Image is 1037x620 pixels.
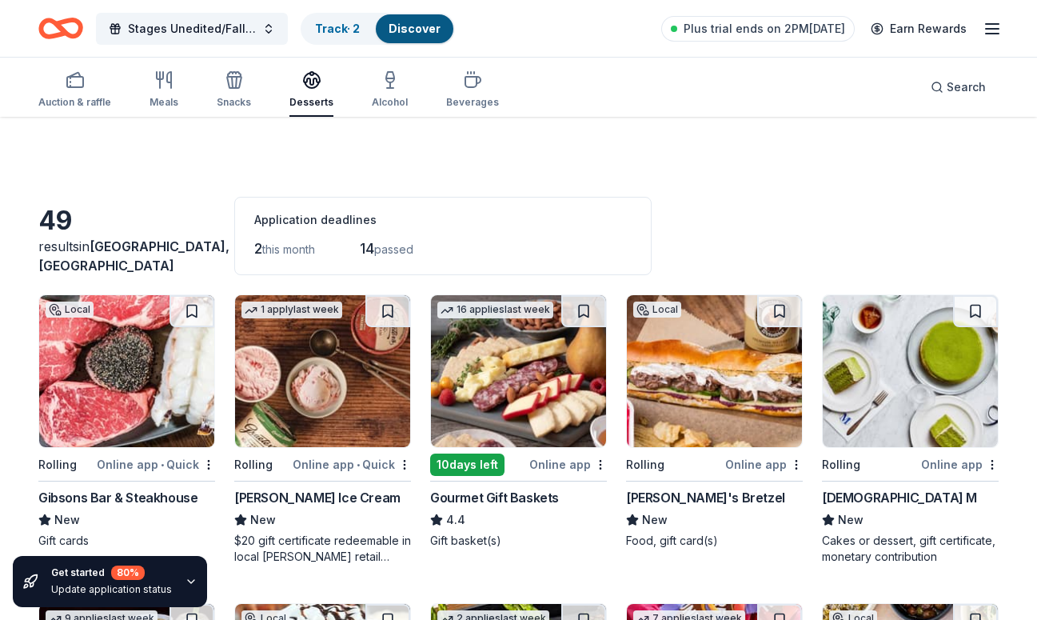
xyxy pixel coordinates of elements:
[234,488,401,507] div: [PERSON_NAME] Ice Cream
[430,488,559,507] div: Gourmet Gift Baskets
[626,294,803,549] a: Image for Hannah's BretzelLocalRollingOnline app[PERSON_NAME]'s BretzelNewFood, gift card(s)
[289,96,333,109] div: Desserts
[446,510,465,530] span: 4.4
[128,19,256,38] span: Stages Unedited/Fall Fundraiser
[642,510,668,530] span: New
[54,510,80,530] span: New
[217,96,251,109] div: Snacks
[633,302,681,318] div: Local
[372,64,408,117] button: Alcohol
[96,13,288,45] button: Stages Unedited/Fall Fundraiser
[46,302,94,318] div: Local
[234,533,411,565] div: $20 gift certificate redeemable in local [PERSON_NAME] retail stores
[357,458,360,471] span: •
[315,22,360,35] a: Track· 2
[161,458,164,471] span: •
[38,10,83,47] a: Home
[217,64,251,117] button: Snacks
[430,533,607,549] div: Gift basket(s)
[234,455,273,474] div: Rolling
[38,237,215,275] div: results
[241,302,342,318] div: 1 apply last week
[431,295,606,447] img: Image for Gourmet Gift Baskets
[250,510,276,530] span: New
[150,64,178,117] button: Meals
[446,96,499,109] div: Beverages
[684,19,845,38] span: Plus trial ends on 2PM[DATE]
[38,238,229,274] span: [GEOGRAPHIC_DATA], [GEOGRAPHIC_DATA]
[823,295,998,447] img: Image for Lady M
[389,22,441,35] a: Discover
[235,295,410,447] img: Image for Graeter's Ice Cream
[626,488,785,507] div: [PERSON_NAME]'s Bretzel
[38,533,215,549] div: Gift cards
[262,242,315,256] span: this month
[150,96,178,109] div: Meals
[822,455,860,474] div: Rolling
[838,510,864,530] span: New
[51,583,172,596] div: Update application status
[822,488,977,507] div: [DEMOGRAPHIC_DATA] M
[437,302,553,318] div: 16 applies last week
[360,240,374,257] span: 14
[626,533,803,549] div: Food, gift card(s)
[627,295,802,447] img: Image for Hannah's Bretzel
[626,455,664,474] div: Rolling
[111,566,145,580] div: 80 %
[38,96,111,109] div: Auction & raffle
[38,238,229,274] span: in
[293,454,411,474] div: Online app Quick
[39,295,214,447] img: Image for Gibsons Bar & Steakhouse
[38,488,197,507] div: Gibsons Bar & Steakhouse
[38,64,111,117] button: Auction & raffle
[289,64,333,117] button: Desserts
[97,454,215,474] div: Online app Quick
[822,533,999,565] div: Cakes or dessert, gift certificate, monetary contribution
[430,294,607,549] a: Image for Gourmet Gift Baskets16 applieslast week10days leftOnline appGourmet Gift Baskets4.4Gift...
[918,71,999,103] button: Search
[38,205,215,237] div: 49
[725,454,803,474] div: Online app
[822,294,999,565] a: Image for Lady MRollingOnline app[DEMOGRAPHIC_DATA] MNewCakes or dessert, gift certificate, monet...
[446,64,499,117] button: Beverages
[374,242,413,256] span: passed
[51,566,172,580] div: Get started
[529,454,607,474] div: Online app
[234,294,411,565] a: Image for Graeter's Ice Cream1 applylast weekRollingOnline app•Quick[PERSON_NAME] Ice CreamNew$20...
[947,78,986,97] span: Search
[430,454,505,476] div: 10 days left
[301,13,455,45] button: Track· 2Discover
[661,16,855,42] a: Plus trial ends on 2PM[DATE]
[921,454,999,474] div: Online app
[372,96,408,109] div: Alcohol
[861,14,976,43] a: Earn Rewards
[254,240,262,257] span: 2
[254,210,632,230] div: Application deadlines
[38,455,77,474] div: Rolling
[38,294,215,549] a: Image for Gibsons Bar & SteakhouseLocalRollingOnline app•QuickGibsons Bar & SteakhouseNewGift cards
